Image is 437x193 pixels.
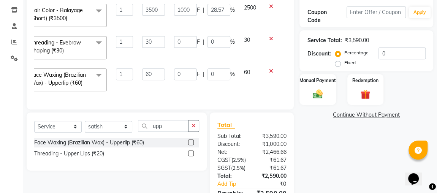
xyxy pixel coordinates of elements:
span: % [230,6,235,14]
div: Threading - Upper Lips (₹20) [34,150,104,158]
span: CGST [217,157,231,163]
img: _gift.svg [358,89,374,101]
div: Discount: [307,50,331,58]
span: 2.5% [233,157,244,163]
span: | [203,38,204,46]
span: 30 [244,36,250,43]
div: ₹1,000.00 [252,140,292,148]
div: ₹61.67 [252,156,292,164]
div: ( ) [212,164,252,172]
input: Search or Scan [138,120,188,132]
span: Hair Color - Balayage (Short) (₹3500) [30,7,83,22]
span: F [197,6,200,14]
iframe: chat widget [405,163,429,185]
div: Face Waxing (Brazilian Wax) - Upperlip (₹60) [34,139,144,147]
div: Coupon Code [307,8,347,24]
label: Redemption [352,77,378,84]
div: ₹3,590.00 [252,132,292,140]
span: | [203,70,204,78]
span: % [230,70,235,78]
div: ( ) [212,156,252,164]
div: ₹2,590.00 [252,172,292,180]
div: Sub Total: [212,132,252,140]
span: SGST [217,165,231,171]
button: Apply [409,7,431,18]
div: Total: [212,172,252,180]
div: ₹3,590.00 [345,36,369,44]
span: 2.5% [233,165,244,171]
a: Continue Without Payment [301,111,432,119]
div: ₹61.67 [252,164,292,172]
a: x [82,79,86,86]
label: Manual Payment [299,77,336,84]
span: Total [217,121,235,129]
label: Percentage [344,49,368,56]
input: Enter Offer / Coupon Code [347,6,406,18]
a: x [67,15,71,22]
label: Fixed [344,59,355,66]
div: ₹0 [258,180,292,188]
div: ₹2,466.66 [252,148,292,156]
img: _cash.svg [310,89,326,100]
a: Add Tip [212,180,258,188]
span: 60 [244,69,250,76]
span: % [230,38,235,46]
a: x [64,47,67,54]
div: Service Total: [307,36,342,44]
span: Face Waxing (Brazilian Wax) - Upperlip (₹60) [30,71,86,86]
span: F [197,38,200,46]
span: F [197,70,200,78]
div: Net: [212,148,252,156]
div: Discount: [212,140,252,148]
span: 2500 [244,4,256,11]
span: Threading - Eyebrow Shaping (₹30) [30,39,81,54]
span: | [203,6,204,14]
